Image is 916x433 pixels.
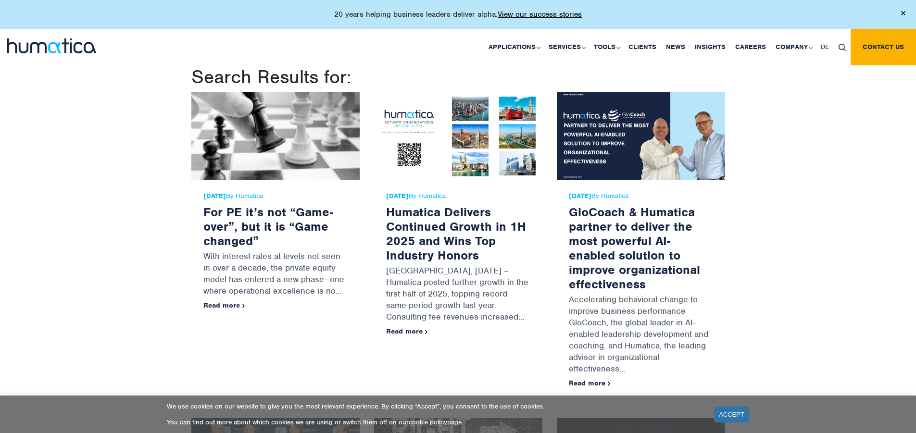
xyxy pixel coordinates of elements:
strong: [DATE] [569,192,591,200]
a: Read more [569,379,611,387]
a: View our success stories [498,10,582,19]
strong: [DATE] [203,192,226,200]
a: Read more [203,301,245,309]
a: Humatica Delivers Continued Growth in 1H 2025 and Wins Top Industry Honors [386,204,526,263]
span: DE [821,43,829,51]
p: You can find out more about which cookies we are using or switch them off on our page. [167,418,702,426]
img: arrowicon [242,304,245,308]
img: logo [7,38,96,53]
span: By Humatica [203,192,348,200]
p: 20 years helping business leaders deliver alpha. [334,10,582,19]
span: By Humatica [386,192,530,200]
a: Read more [386,327,428,335]
img: search_icon [839,44,846,51]
img: For PE it’s not “Game-over”, but it is “Game changed” [191,92,360,180]
a: Contact us [851,29,916,65]
a: DE [816,29,834,65]
p: Accelerating behavioral change to improve business performance GloCoach, the global leader in AI-... [569,291,713,379]
a: ACCEPT [714,407,749,422]
a: Careers [730,29,771,65]
img: Humatica Delivers Continued Growth in 1H 2025 and Wins Top Industry Honors [374,92,542,180]
img: GloCoach & Humatica partner to deliver the most powerful AI-enabled solution to improve organizat... [557,92,725,180]
a: News [661,29,690,65]
a: Tools [589,29,624,65]
a: cookie policy [409,418,447,426]
p: We use cookies on our website to give you the most relevant experience. By clicking “Accept”, you... [167,402,702,410]
a: Clients [624,29,661,65]
span: By Humatica [569,192,713,200]
a: Applications [484,29,544,65]
h1: Search Results for: [191,65,725,88]
a: Insights [690,29,730,65]
img: arrowicon [608,382,611,386]
img: arrowicon [425,330,428,334]
p: With interest rates at levels not seen in over a decade, the private equity model has entered a n... [203,248,348,301]
a: Services [544,29,589,65]
a: Company [771,29,816,65]
a: For PE it’s not “Game-over”, but it is “Game changed” [203,204,333,248]
p: [GEOGRAPHIC_DATA], [DATE] – Humatica posted further growth in the first half of 2025, topping rec... [386,262,530,327]
a: GloCoach & Humatica partner to deliver the most powerful AI-enabled solution to improve organizat... [569,204,700,292]
strong: [DATE] [386,192,409,200]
